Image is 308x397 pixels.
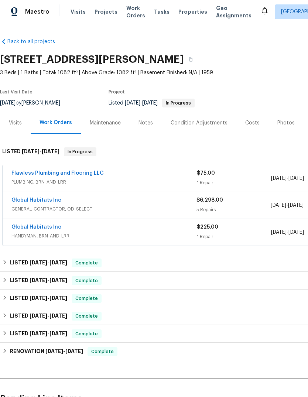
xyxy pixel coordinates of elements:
[45,349,63,354] span: [DATE]
[11,178,197,186] span: PLUMBING, BRN_AND_LRR
[72,312,101,320] span: Complete
[138,119,153,127] div: Notes
[125,100,140,106] span: [DATE]
[10,276,67,285] h6: LISTED
[271,203,286,208] span: [DATE]
[11,225,61,230] a: Global Habitats Inc
[163,101,194,105] span: In Progress
[25,8,49,16] span: Maestro
[11,232,197,240] span: HANDYMAN, BRN_AND_LRR
[196,198,223,203] span: $6,298.00
[288,203,304,208] span: [DATE]
[71,8,86,16] span: Visits
[184,53,197,66] button: Copy Address
[30,260,67,265] span: -
[95,8,117,16] span: Projects
[271,229,304,236] span: -
[125,100,158,106] span: -
[65,349,83,354] span: [DATE]
[271,175,304,182] span: -
[271,176,287,181] span: [DATE]
[216,4,251,19] span: Geo Assignments
[126,4,145,19] span: Work Orders
[49,278,67,283] span: [DATE]
[88,348,117,355] span: Complete
[11,171,104,176] a: Flawless Plumbing and Flooring LLC
[11,205,196,213] span: GENERAL_CONTRACTOR, OD_SELECT
[109,90,125,94] span: Project
[30,331,47,336] span: [DATE]
[196,206,270,213] div: 5 Repairs
[72,295,101,302] span: Complete
[40,119,72,126] div: Work Orders
[197,171,215,176] span: $75.00
[30,313,47,318] span: [DATE]
[30,278,47,283] span: [DATE]
[10,294,67,303] h6: LISTED
[197,225,218,230] span: $225.00
[288,176,304,181] span: [DATE]
[22,149,59,154] span: -
[49,260,67,265] span: [DATE]
[10,329,67,338] h6: LISTED
[271,230,287,235] span: [DATE]
[288,230,304,235] span: [DATE]
[142,100,158,106] span: [DATE]
[11,198,61,203] a: Global Habitats Inc
[197,179,271,186] div: 1 Repair
[197,233,271,240] div: 1 Repair
[30,331,67,336] span: -
[10,347,83,356] h6: RENOVATION
[245,119,260,127] div: Costs
[9,119,22,127] div: Visits
[30,295,47,301] span: [DATE]
[72,259,101,267] span: Complete
[171,119,227,127] div: Condition Adjustments
[49,295,67,301] span: [DATE]
[49,313,67,318] span: [DATE]
[109,100,195,106] span: Listed
[178,8,207,16] span: Properties
[10,312,67,321] h6: LISTED
[65,148,96,155] span: In Progress
[30,260,47,265] span: [DATE]
[90,119,121,127] div: Maintenance
[271,202,304,209] span: -
[72,330,101,338] span: Complete
[277,119,295,127] div: Photos
[45,349,83,354] span: -
[42,149,59,154] span: [DATE]
[30,295,67,301] span: -
[72,277,101,284] span: Complete
[2,147,59,156] h6: LISTED
[22,149,40,154] span: [DATE]
[30,278,67,283] span: -
[154,9,170,14] span: Tasks
[30,313,67,318] span: -
[49,331,67,336] span: [DATE]
[10,259,67,267] h6: LISTED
